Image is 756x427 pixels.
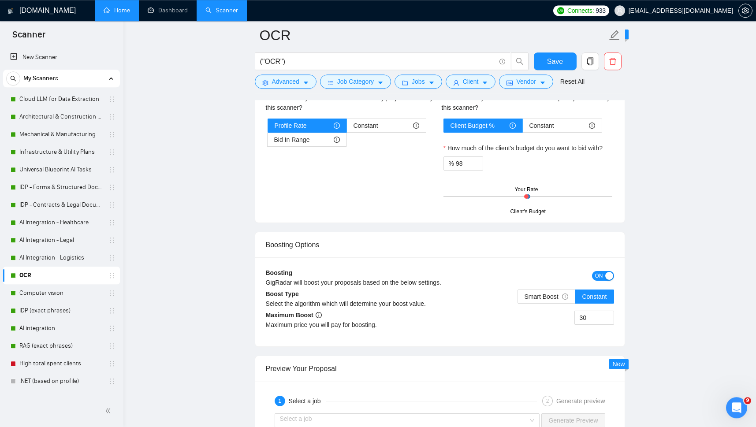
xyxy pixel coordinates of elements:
a: Universal Blueprint AI Tasks [19,161,103,178]
span: info-circle [316,312,322,318]
div: Generate preview [556,396,605,406]
a: IDP - Contracts & Legal Documents [19,196,103,214]
span: holder [108,184,115,191]
div: Your Rate [514,186,538,194]
button: settingAdvancedcaret-down [255,74,317,89]
div: Boosting Options [266,232,614,257]
span: holder [108,219,115,226]
button: barsJob Categorycaret-down [320,74,391,89]
div: GigRadar will boost your proposals based on the below settings. [266,278,527,287]
span: ON [595,271,603,281]
div: Maximum price you will pay for boosting. [266,320,440,330]
span: 933 [596,6,605,15]
input: How much of the client's budget do you want to bid with? [456,157,483,170]
div: How much do you want to bid for the fixed price jobs found by this scanner? [442,93,614,112]
span: Smart Boost [525,293,569,300]
span: info-circle [413,123,419,129]
b: Boost Type [266,290,299,297]
iframe: Intercom live chat [726,397,747,418]
button: idcardVendorcaret-down [499,74,553,89]
span: caret-down [303,79,309,86]
li: My Scanners [3,70,120,390]
a: High total spent clients [19,355,103,372]
span: double-left [105,406,114,415]
span: delete [604,57,621,65]
span: folder [402,79,408,86]
span: Constant [354,119,378,132]
a: Computer vision [19,284,103,302]
span: holder [108,96,115,103]
a: Architectural & Construction Blueprints [19,108,103,126]
span: Client Budget % [451,119,495,132]
button: search [6,71,20,85]
button: folderJobscaret-down [395,74,442,89]
span: copy [582,57,599,65]
span: Profile Rate [275,119,307,132]
span: info-circle [510,123,516,129]
span: Constant [582,293,607,300]
span: holder [108,237,115,244]
span: caret-down [377,79,384,86]
span: bars [328,79,334,86]
a: New Scanner [10,48,113,66]
span: search [511,57,528,65]
button: userClientcaret-down [446,74,496,89]
span: Constant [529,119,554,132]
div: Select the algorithm which will determine your boost value. [266,299,440,308]
span: holder [108,325,115,332]
label: How much of the client's budget do you want to bid with? [443,143,603,153]
a: IDP (exact phrases) [19,302,103,319]
span: search [7,75,20,82]
span: Advanced [272,77,299,86]
button: search [511,52,529,70]
span: setting [262,79,268,86]
span: user [453,79,459,86]
span: holder [108,378,115,385]
span: New [612,31,625,38]
span: holder [108,360,115,367]
span: Scanner [5,28,52,47]
span: holder [108,201,115,208]
span: holder [108,342,115,349]
span: holder [108,272,115,279]
span: idcard [506,79,513,86]
span: holder [108,290,115,297]
button: setting [738,4,752,18]
span: 1 [278,398,281,404]
span: Save [547,56,563,67]
span: Bid In Range [274,133,310,146]
a: AI Integration - Healthcare [19,214,103,231]
a: homeHome [104,7,130,14]
span: setting [739,7,752,14]
b: Maximum Boost [266,312,322,319]
span: user [617,7,623,14]
span: info-circle [334,123,340,129]
a: AI integration [19,319,103,337]
a: RAG (exact phrases) [19,337,103,355]
span: Job Category [337,77,374,86]
span: 2 [546,398,549,404]
input: Scanner name... [260,24,607,46]
span: Client [463,77,479,86]
div: How much do you want to bid for the hourly projects found by this scanner? [266,93,438,112]
span: edit [609,30,620,41]
span: Connects: [567,6,594,15]
span: info-circle [562,293,568,300]
span: Vendor [516,77,536,86]
li: New Scanner [3,48,120,66]
span: info-circle [334,137,340,143]
span: holder [108,149,115,156]
a: Infrastructure & Utility Plans [19,143,103,161]
span: holder [108,166,115,173]
a: OCR [19,267,103,284]
span: holder [108,254,115,261]
div: Select a job [289,396,326,406]
a: searchScanner [205,7,238,14]
a: IDP - Forms & Structured Documents [19,178,103,196]
span: info-circle [499,59,505,64]
button: copy [581,52,599,70]
a: .NET (based on profile) [19,372,103,390]
span: 9 [744,397,751,404]
a: AI Integration - Legal [19,231,103,249]
b: Boosting [266,269,293,276]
